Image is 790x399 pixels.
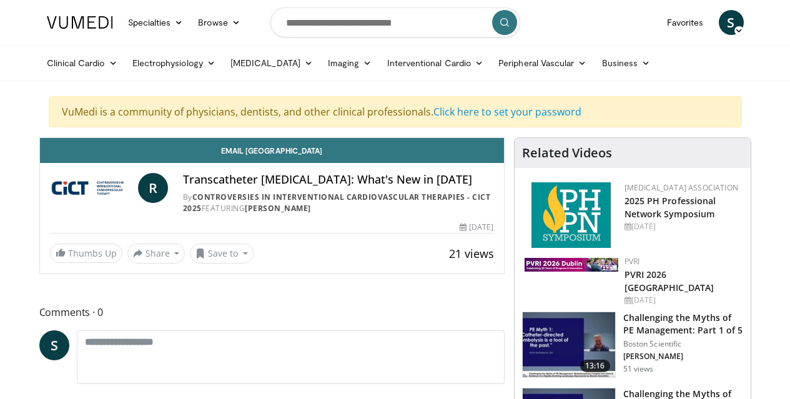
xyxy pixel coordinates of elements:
p: Boston Scientific [623,339,743,349]
div: By FEATURING [183,192,494,214]
a: [MEDICAL_DATA] [223,51,320,76]
h3: Challenging the Myths of PE Management: Part 1 of 5 [623,312,743,337]
a: R [138,173,168,203]
div: VuMedi is a community of physicians, dentists, and other clinical professionals. [49,96,742,127]
a: Interventional Cardio [380,51,491,76]
a: PVRI 2026 [GEOGRAPHIC_DATA] [625,268,714,293]
img: Controversies in Interventional Cardiovascular Therapies - CICT 2025 [50,173,133,203]
a: Click here to set your password [433,105,581,119]
a: [PERSON_NAME] [245,203,311,214]
a: 13:16 Challenging the Myths of PE Management: Part 1 of 5 Boston Scientific [PERSON_NAME] 51 views [522,312,743,378]
div: [DATE] [460,222,493,233]
button: Share [127,244,185,264]
img: 098efa87-ceca-4c8a-b8c3-1b83f50c5bf2.150x105_q85_crop-smart_upscale.jpg [523,312,615,377]
p: [PERSON_NAME] [623,352,743,362]
img: c6978fc0-1052-4d4b-8a9d-7956bb1c539c.png.150x105_q85_autocrop_double_scale_upscale_version-0.2.png [531,182,611,248]
a: Favorites [659,10,711,35]
a: 2025 PH Professional Network Symposium [625,195,716,220]
span: 21 views [449,246,494,261]
h4: Related Videos [522,145,612,160]
a: [MEDICAL_DATA] Association [625,182,738,193]
div: [DATE] [625,221,741,232]
span: 13:16 [580,360,610,372]
a: Specialties [121,10,191,35]
p: 51 views [623,364,654,374]
h4: Transcatheter [MEDICAL_DATA]: What's New in [DATE] [183,173,494,187]
a: Controversies in Interventional Cardiovascular Therapies - CICT 2025 [183,192,491,214]
span: Comments 0 [39,304,505,320]
a: Thumbs Up [50,244,122,263]
a: Browse [190,10,248,35]
a: Peripheral Vascular [491,51,594,76]
a: S [719,10,744,35]
a: Imaging [320,51,380,76]
button: Save to [190,244,254,264]
a: Electrophysiology [125,51,223,76]
div: [DATE] [625,295,741,306]
a: PVRI [625,256,640,267]
a: Business [595,51,658,76]
a: Email [GEOGRAPHIC_DATA] [40,138,504,163]
a: S [39,330,69,360]
img: 33783847-ac93-4ca7-89f8-ccbd48ec16ca.webp.150x105_q85_autocrop_double_scale_upscale_version-0.2.jpg [525,258,618,272]
img: VuMedi Logo [47,16,113,29]
input: Search topics, interventions [270,7,520,37]
a: Clinical Cardio [39,51,125,76]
